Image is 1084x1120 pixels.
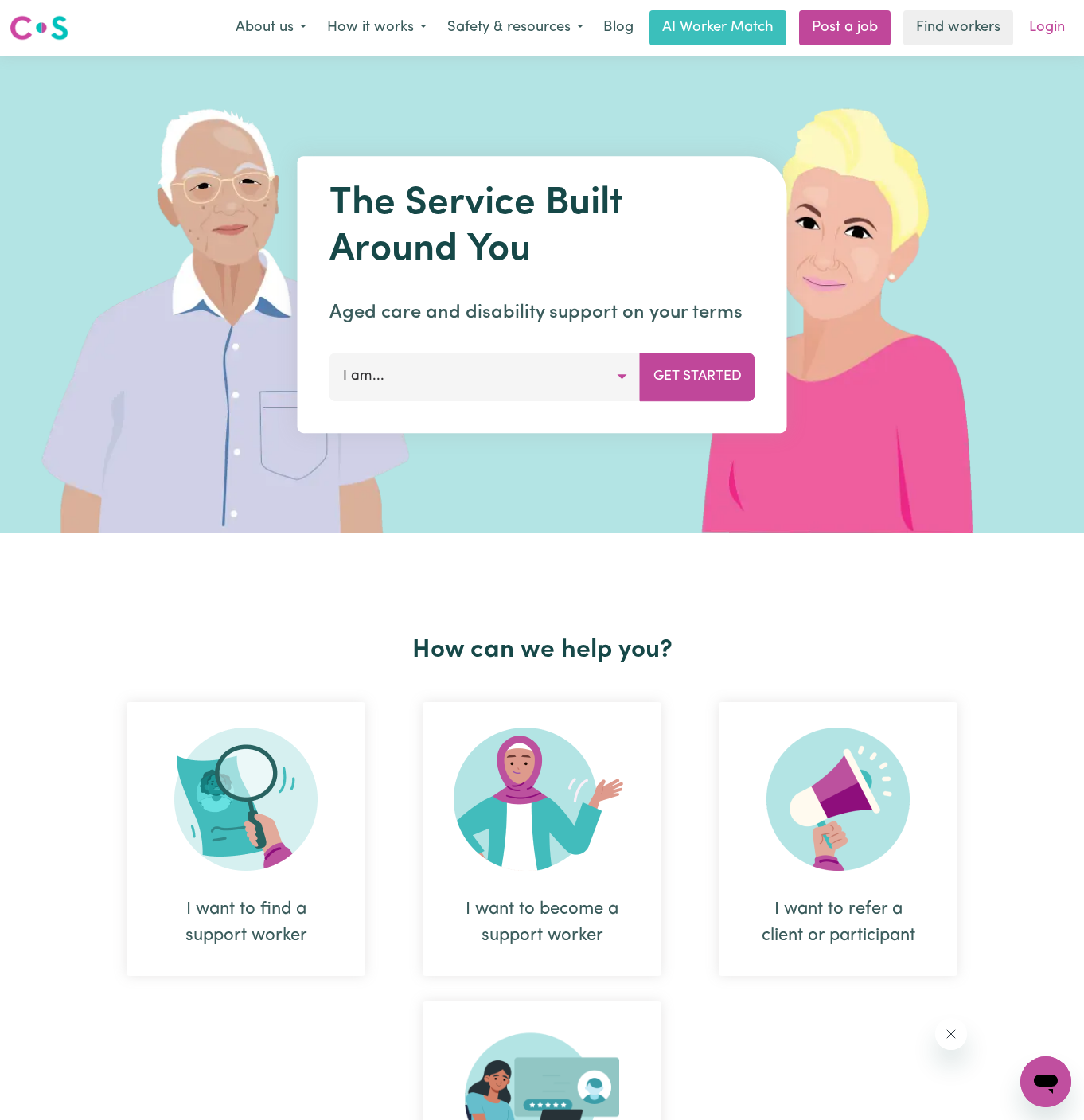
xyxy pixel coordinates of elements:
[454,728,630,871] img: Become Worker
[225,11,317,45] button: About us
[165,896,327,949] div: I want to find a support worker
[10,14,68,42] img: Careseekers logo
[423,702,661,976] div: I want to become a support worker
[649,10,786,45] a: AI Worker Match
[437,11,594,45] button: Safety & resources
[174,728,318,871] img: Search
[329,181,755,273] h1: The Service Built Around You
[640,353,755,400] button: Get Started
[461,896,623,949] div: I want to become a support worker
[329,353,641,400] button: I am...
[317,11,437,45] button: How it works
[594,10,643,45] a: Blog
[719,702,957,976] div: I want to refer a client or participant
[1020,1056,1071,1107] iframe: Button to launch messaging window
[935,1018,967,1050] iframe: Close message
[903,10,1013,45] a: Find workers
[127,702,365,976] div: I want to find a support worker
[329,299,755,327] p: Aged care and disability support on your terms
[766,728,910,871] img: Refer
[1020,10,1074,45] a: Login
[98,635,986,665] h2: How can we help you?
[799,10,891,45] a: Post a job
[10,10,68,46] a: Careseekers logo
[10,11,96,24] span: Need any help?
[757,896,919,949] div: I want to refer a client or participant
